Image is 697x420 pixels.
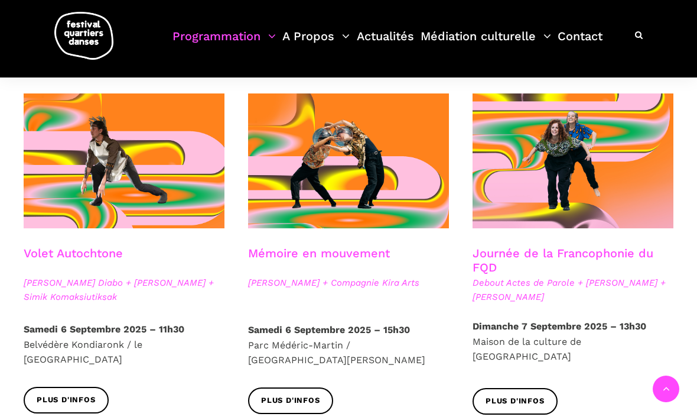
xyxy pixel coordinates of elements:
[473,319,673,364] p: Maison de la culture de [GEOGRAPHIC_DATA]
[172,26,276,61] a: Programmation
[248,387,333,414] a: Plus d'infos
[473,321,646,332] strong: Dimanche 7 Septembre 2025 – 13h30
[248,276,449,290] span: [PERSON_NAME] + Compagnie Kira Arts
[54,12,113,60] img: logo-fqd-med
[248,246,390,260] a: Mémoire en mouvement
[486,395,545,408] span: Plus d'infos
[473,388,558,415] a: Plus d'infos
[37,394,96,406] span: Plus d'infos
[24,387,109,413] a: Plus d'infos
[282,26,350,61] a: A Propos
[473,246,653,274] a: Journée de la Francophonie du FQD
[558,26,602,61] a: Contact
[24,322,224,367] p: Belvédère Kondiaronk / le [GEOGRAPHIC_DATA]
[421,26,551,61] a: Médiation culturelle
[24,246,123,260] a: Volet Autochtone
[24,324,184,335] strong: Samedi 6 Septembre 2025 – 11h30
[248,322,449,368] p: Parc Médéric-Martin / [GEOGRAPHIC_DATA][PERSON_NAME]
[473,276,673,304] span: Debout Actes de Parole + [PERSON_NAME] + [PERSON_NAME]
[248,324,410,335] strong: Samedi 6 Septembre 2025 – 15h30
[24,276,224,304] span: [PERSON_NAME] Diabo + [PERSON_NAME] + Simik Komaksiutiksak
[357,26,414,61] a: Actualités
[261,395,320,407] span: Plus d'infos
